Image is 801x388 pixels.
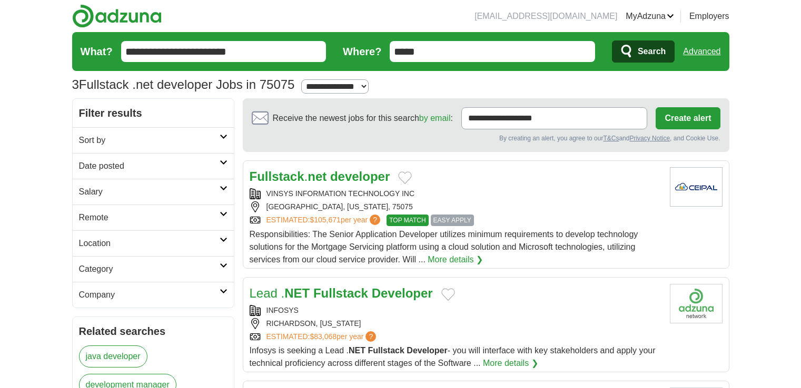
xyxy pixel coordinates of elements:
span: ? [370,215,380,225]
a: Sort by [73,127,234,153]
span: TOP MATCH [387,215,428,226]
a: MyAdzuna [626,10,674,23]
strong: Fullstack [250,169,304,183]
h2: Salary [79,186,220,198]
span: Infosys is seeking a Lead . - you will interface with key stakeholders and apply your technical p... [250,346,656,367]
h2: Sort by [79,134,220,147]
span: Responsibilities: The Senior Application Developer utilizes minimum requirements to develop techn... [250,230,638,264]
h2: Company [79,289,220,301]
h2: Category [79,263,220,275]
button: Add to favorite jobs [398,171,412,184]
li: [EMAIL_ADDRESS][DOMAIN_NAME] [474,10,617,23]
img: Company logo [670,284,723,323]
a: Company [73,282,234,308]
a: by email [419,114,451,122]
h2: Filter results [73,99,234,127]
h2: Related searches [79,323,228,339]
button: Search [612,40,675,63]
a: Remote [73,205,234,230]
img: Adzuna logo [72,4,162,28]
h2: Date posted [79,160,220,172]
a: Location [73,230,234,256]
a: More details ❯ [428,253,483,266]
span: Receive the newest jobs for this search : [273,112,453,125]
a: Privacy Notice [629,135,670,142]
button: Create alert [656,107,720,129]
div: By creating an alert, you agree to our and , and Cookie Use. [252,134,720,143]
div: [GEOGRAPHIC_DATA], [US_STATE], 75075 [250,201,661,212]
h2: Remote [79,211,220,224]
span: ? [365,331,376,342]
a: Lead .NET Fullstack Developer [250,286,433,300]
a: ESTIMATED:$83,068per year? [266,331,379,342]
strong: Developer [372,286,433,300]
strong: net [308,169,327,183]
div: INFOSYS [250,305,661,316]
a: Category [73,256,234,282]
strong: Developer [407,346,447,355]
strong: developer [330,169,390,183]
a: Salary [73,179,234,205]
div: RICHARDSON, [US_STATE] [250,318,661,329]
a: T&Cs [603,135,619,142]
strong: NET [349,346,365,355]
h1: Fullstack .net developer Jobs in 75075 [72,77,295,91]
a: Advanced [683,41,720,62]
a: java developer [79,345,147,367]
a: Employers [689,10,729,23]
a: VINSYS INFORMATION TECHNOLOGY INC [266,189,415,198]
a: Fullstack.net developer [250,169,390,183]
img: Vinsys Information Technology logo [670,167,723,207]
button: Add to favorite jobs [441,288,455,301]
a: More details ❯ [483,357,538,370]
strong: Fullstack [313,286,368,300]
span: EASY APPLY [431,215,474,226]
span: 3 [72,75,79,94]
h2: Location [79,237,220,250]
span: Search [638,41,666,62]
label: Where? [343,44,381,59]
span: $83,068 [310,332,337,341]
label: What? [81,44,113,59]
a: ESTIMATED:$105,671per year? [266,215,383,226]
strong: Fullstack [368,346,404,355]
span: $105,671 [310,216,340,224]
a: Date posted [73,153,234,179]
strong: NET [284,286,310,300]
